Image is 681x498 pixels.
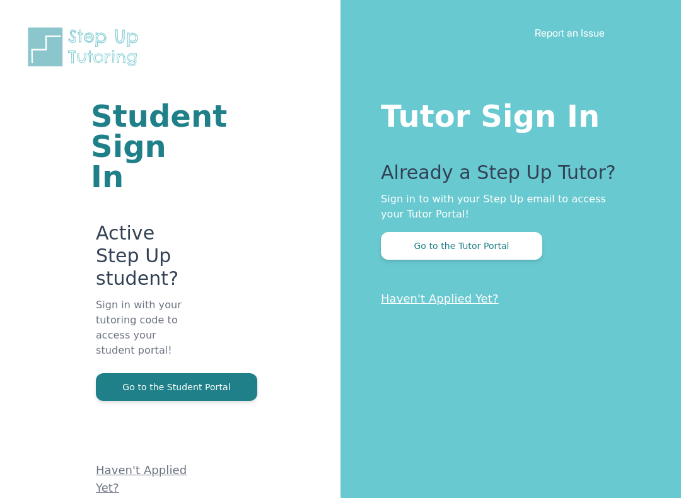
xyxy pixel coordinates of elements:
p: Already a Step Up Tutor? [381,161,631,192]
h1: Tutor Sign In [381,96,631,131]
button: Go to the Tutor Portal [381,232,542,260]
h1: Student Sign In [91,101,189,192]
a: Haven't Applied Yet? [381,292,499,305]
p: Sign in with your tutoring code to access your student portal! [96,298,189,373]
a: Go to the Tutor Portal [381,240,542,252]
button: Go to the Student Portal [96,373,257,401]
p: Sign in to with your Step Up email to access your Tutor Portal! [381,192,631,222]
a: Go to the Student Portal [96,381,257,393]
a: Haven't Applied Yet? [96,463,187,494]
a: Report an Issue [535,26,605,39]
img: Step Up Tutoring horizontal logo [25,25,146,69]
p: Active Step Up student? [96,222,189,298]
